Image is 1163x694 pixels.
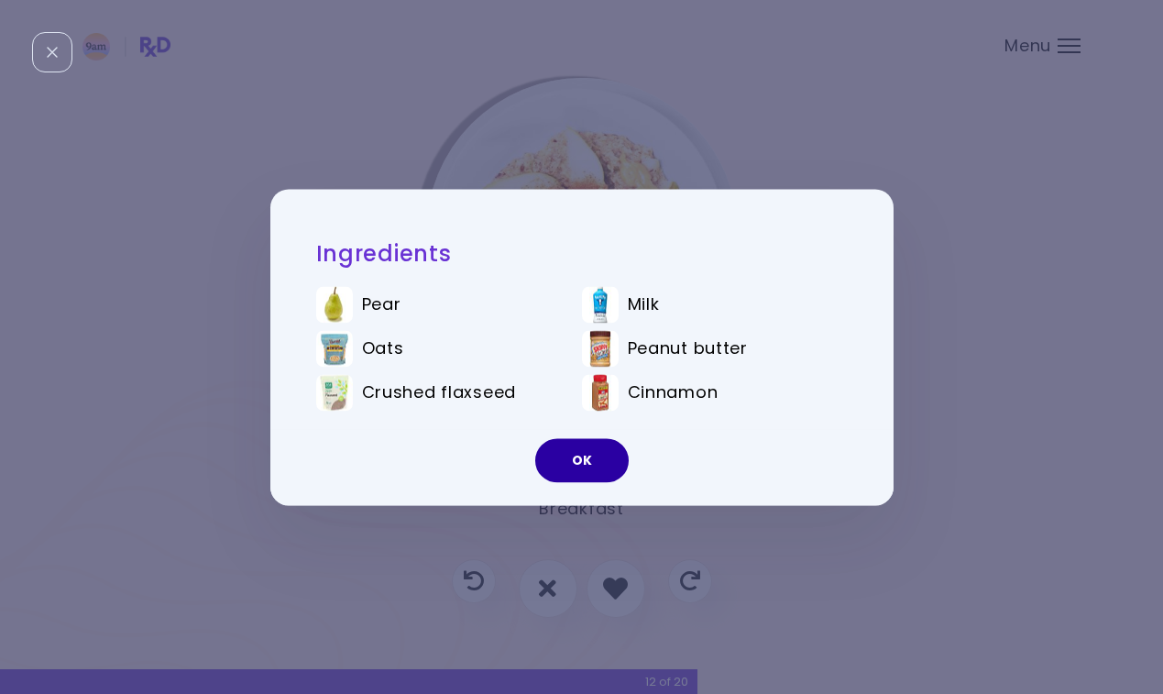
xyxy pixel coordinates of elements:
[628,338,748,358] span: Peanut butter
[316,239,848,268] h2: Ingredients
[32,32,72,72] div: Close
[628,382,719,402] span: Cinnamon
[362,382,517,402] span: Crushed flaxseed
[535,438,629,482] button: OK
[362,294,401,314] span: Pear
[628,294,660,314] span: Milk
[362,338,404,358] span: Oats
